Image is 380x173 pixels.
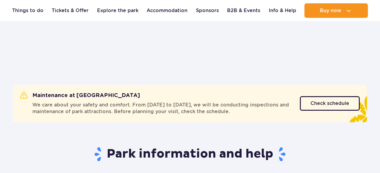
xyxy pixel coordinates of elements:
[304,3,368,18] button: Buy now
[147,3,187,18] a: Accommodation
[13,146,367,162] h1: Park information and help
[32,102,293,115] span: We care about your safety and comfort. From [DATE] to [DATE], we will be conducting inspections a...
[269,3,296,18] a: Info & Help
[227,3,260,18] a: B2B & Events
[20,92,140,99] h2: Maintenance at [GEOGRAPHIC_DATA]
[97,3,138,18] a: Explore the park
[12,3,44,18] a: Things to do
[310,101,349,106] span: Check schedule
[52,3,89,18] a: Tickets & Offer
[196,3,219,18] a: Sponsors
[320,8,341,13] span: Buy now
[300,96,360,111] a: Check schedule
